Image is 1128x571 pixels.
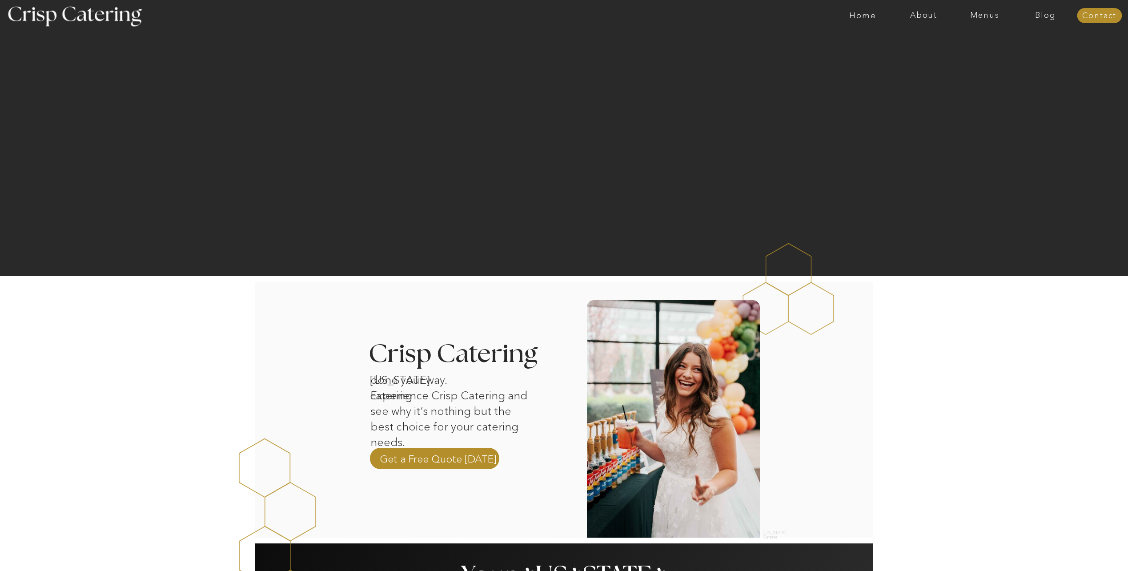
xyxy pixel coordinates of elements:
a: Home [832,11,893,20]
a: Contact [1077,12,1122,20]
a: Get a Free Quote [DATE] [380,452,497,465]
a: About [893,11,954,20]
iframe: podium webchat widget bubble [1039,527,1128,571]
a: Blog [1015,11,1076,20]
a: Menus [954,11,1015,20]
h3: Crisp Catering [369,342,560,368]
h2: [US_STATE] Caterer [763,531,791,535]
p: done your way. Experience Crisp Catering and see why it’s nothing but the best choice for your ca... [370,372,533,429]
h1: [US_STATE] catering [370,372,462,384]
